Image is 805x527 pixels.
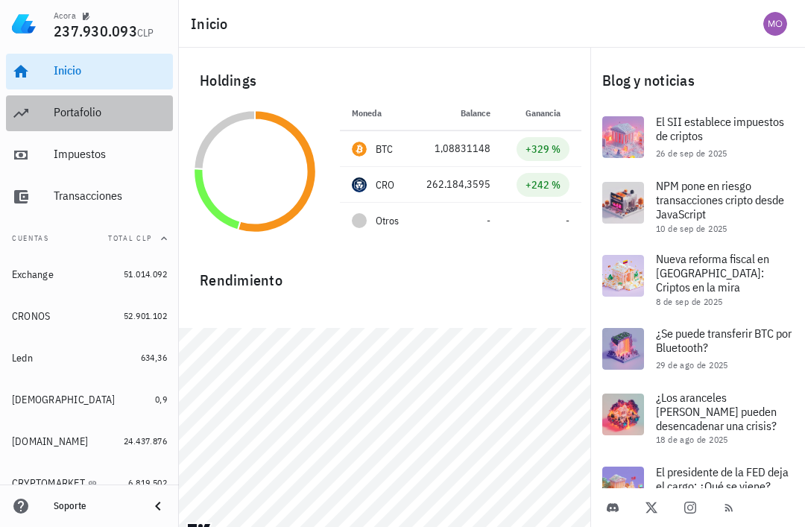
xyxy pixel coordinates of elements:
div: +329 % [525,142,561,157]
div: Impuestos [54,147,167,161]
div: Soporte [54,500,137,512]
span: NPM pone en riesgo transacciones cripto desde JavaScript [656,178,784,221]
span: Total CLP [108,233,152,243]
div: +242 % [525,177,561,192]
div: Transacciones [54,189,167,203]
div: [DOMAIN_NAME] [12,435,88,448]
a: CRONOS 52.901.102 [6,298,173,334]
th: Moneda [340,95,412,131]
div: Exchange [12,268,54,281]
a: Impuestos [6,137,173,173]
span: El presidente de la FED deja el cargo: ¿Qué se viene? [656,464,789,493]
div: Acora [54,10,76,22]
span: Otros [376,213,399,229]
div: 262.184,3595 [424,177,490,192]
a: Inicio [6,54,173,89]
div: Portafolio [54,105,167,119]
div: CRO [376,177,395,192]
div: Rendimiento [188,256,581,292]
span: - [566,214,569,227]
span: 26 de sep de 2025 [656,148,727,159]
th: Balance [412,95,502,131]
span: 237.930.093 [54,21,137,41]
a: Ledn 634,36 [6,340,173,376]
span: 634,36 [141,352,167,363]
img: LedgiFi [12,12,36,36]
span: 8 de sep de 2025 [656,296,722,307]
span: CLP [137,26,154,40]
span: 51.014.092 [124,268,167,280]
span: ¿Se puede transferir BTC por Bluetooth? [656,326,792,355]
span: ¿Los aranceles [PERSON_NAME] pueden desencadenar una crisis? [656,390,777,433]
a: [DEMOGRAPHIC_DATA] 0,9 [6,382,173,417]
a: El presidente de la FED deja el cargo: ¿Qué se viene? [590,455,805,520]
div: CRONOS [12,310,51,323]
div: avatar [763,12,787,36]
span: 10 de sep de 2025 [656,223,727,234]
h1: Inicio [191,12,234,36]
a: CRYPTOMARKET 6.819.502 [6,465,173,501]
span: 18 de ago de 2025 [656,434,728,445]
a: [DOMAIN_NAME] 24.437.876 [6,423,173,459]
span: - [487,214,490,227]
a: ¿Se puede transferir BTC por Bluetooth? 29 de ago de 2025 [590,316,805,382]
span: 52.901.102 [124,310,167,321]
a: Exchange 51.014.092 [6,256,173,292]
span: Ganancia [525,107,569,119]
a: Transacciones [6,179,173,215]
div: Ledn [12,352,33,365]
div: Holdings [188,57,581,104]
span: 0,9 [155,394,167,405]
span: Nueva reforma fiscal en [GEOGRAPHIC_DATA]: Criptos en la mira [656,251,769,294]
span: 6.819.502 [128,477,167,488]
a: El SII establece impuestos de criptos 26 de sep de 2025 [590,104,805,170]
div: Inicio [54,63,167,78]
a: NPM pone en riesgo transacciones cripto desde JavaScript 10 de sep de 2025 [590,170,805,243]
span: 29 de ago de 2025 [656,359,728,370]
a: Nueva reforma fiscal en [GEOGRAPHIC_DATA]: Criptos en la mira 8 de sep de 2025 [590,243,805,316]
div: [DEMOGRAPHIC_DATA] [12,394,116,406]
div: BTC-icon [352,142,367,157]
div: 1,08831148 [424,141,490,157]
div: CRYPTOMARKET [12,477,85,490]
span: El SII establece impuestos de criptos [656,114,784,143]
div: Blog y noticias [590,57,805,104]
div: BTC [376,142,394,157]
span: 24.437.876 [124,435,167,446]
div: CRO-icon [352,177,367,192]
button: CuentasTotal CLP [6,221,173,256]
a: Portafolio [6,95,173,131]
a: ¿Los aranceles [PERSON_NAME] pueden desencadenar una crisis? 18 de ago de 2025 [590,382,805,455]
